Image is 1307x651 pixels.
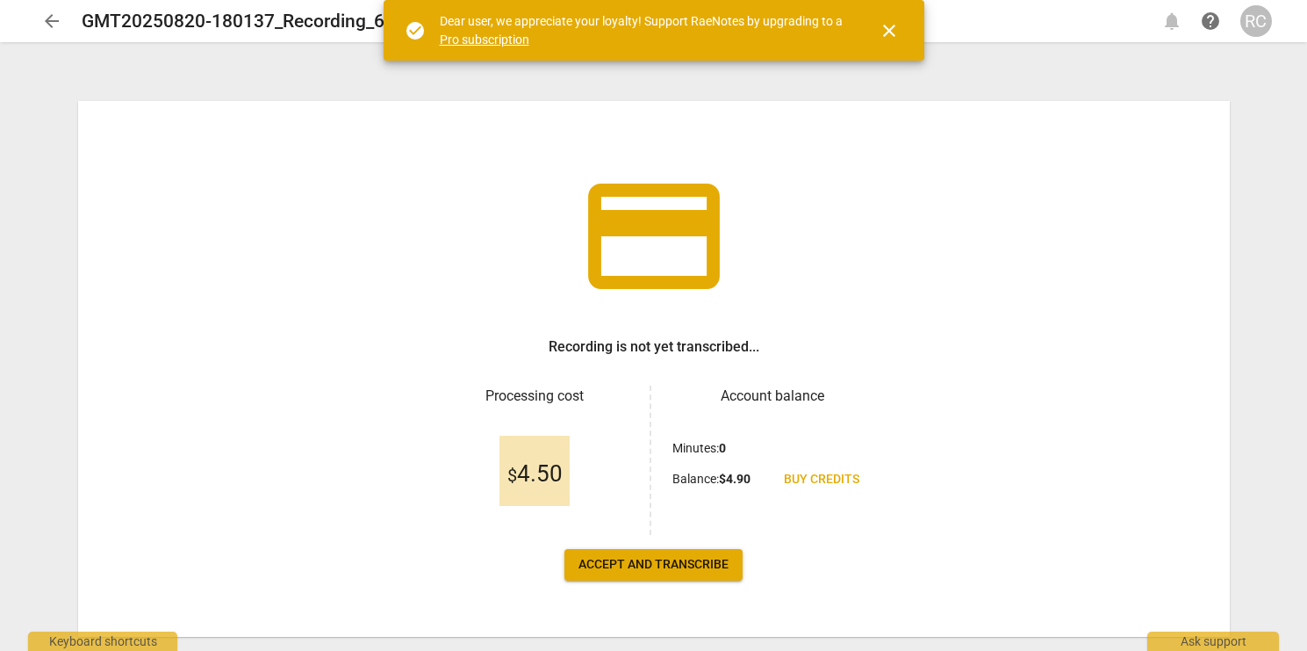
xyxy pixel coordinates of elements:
h3: Processing cost [434,386,636,407]
span: close [879,20,900,41]
h3: Recording is not yet transcribed... [549,336,759,358]
h2: GMT20250820-180137_Recording_640x360 [82,11,447,33]
button: Close [868,10,910,52]
span: arrow_back [41,11,62,32]
b: $ 4.90 [719,472,750,486]
p: Balance : [672,470,750,488]
div: Ask support [1147,632,1279,651]
b: 0 [719,441,726,455]
span: $ [507,465,517,486]
h3: Account balance [672,386,873,407]
span: Buy credits [784,471,859,488]
span: credit_card [575,157,733,315]
div: Dear user, we appreciate your loyalty! Support RaeNotes by upgrading to a [440,12,847,48]
span: Accept and transcribe [578,556,729,574]
span: help [1200,11,1221,32]
div: Keyboard shortcuts [28,632,177,651]
span: check_circle [405,20,426,41]
button: Accept and transcribe [564,549,743,581]
p: Minutes : [672,439,726,458]
button: RC [1240,5,1272,37]
a: Buy credits [770,464,873,495]
a: Help [1195,5,1226,37]
span: 4.50 [507,461,563,488]
a: Pro subscription [440,33,529,47]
